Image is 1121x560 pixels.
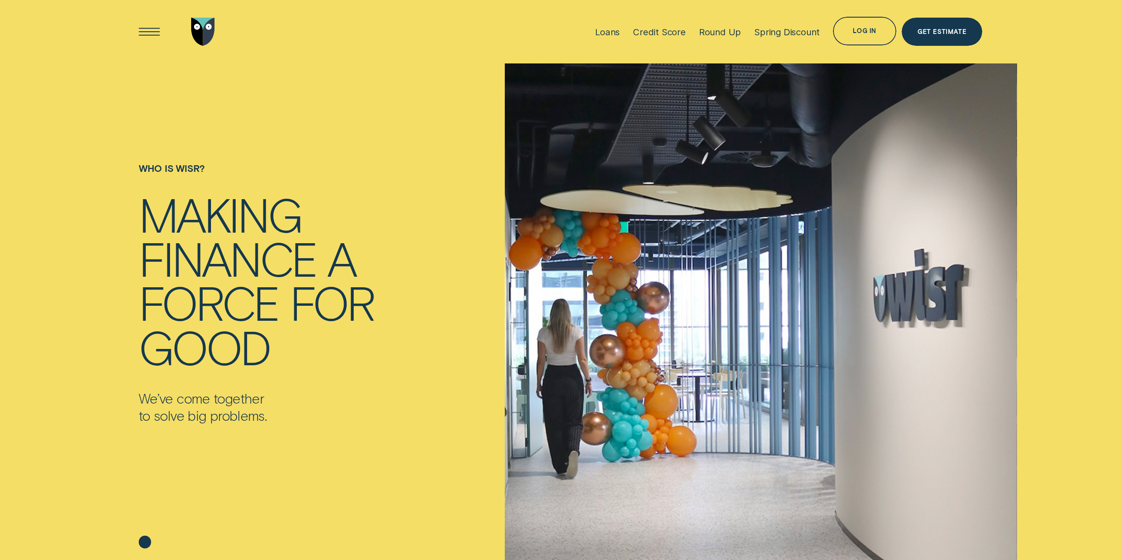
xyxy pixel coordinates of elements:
h1: Who is Wisr? [139,163,374,192]
h4: Making finance a force for good [139,192,374,369]
div: Round Up [699,26,741,37]
div: Loans [595,26,620,37]
div: Spring Discount [754,26,820,37]
div: good [139,324,270,368]
div: force [139,280,279,324]
button: Log in [833,17,896,45]
p: We’ve come together to solve big problems. [139,389,374,424]
img: Wisr [191,18,215,46]
button: Open Menu [135,18,164,46]
div: a [327,236,355,280]
div: Credit Score [633,26,686,37]
div: finance [139,236,316,280]
a: Get Estimate [902,18,982,46]
div: for [290,280,374,324]
div: Making [139,192,301,236]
